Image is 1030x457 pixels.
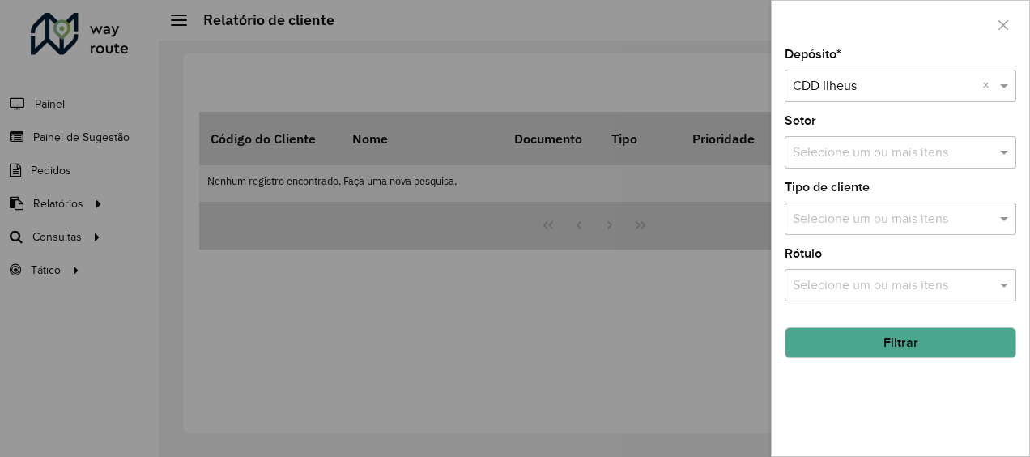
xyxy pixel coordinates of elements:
span: Clear all [982,76,996,96]
button: Filtrar [785,327,1016,358]
label: Tipo de cliente [785,177,870,197]
label: Depósito [785,45,841,64]
label: Rótulo [785,244,822,263]
label: Setor [785,111,816,130]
